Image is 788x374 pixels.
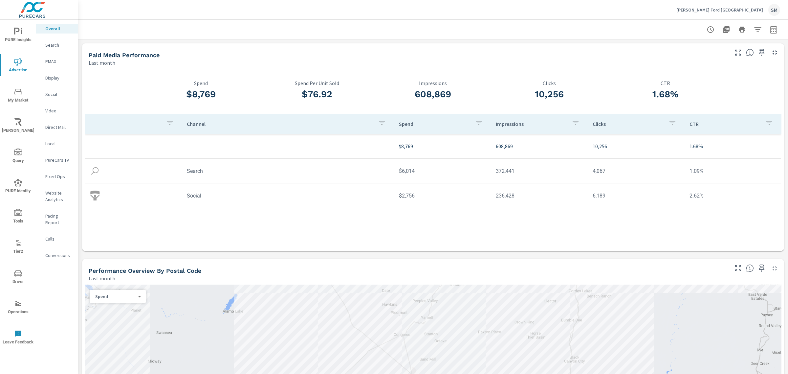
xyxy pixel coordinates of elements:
[36,250,78,260] div: Conversions
[770,47,780,58] button: Minimize Widget
[182,187,394,204] td: Social
[45,42,73,48] p: Search
[733,263,743,273] button: Make Fullscreen
[89,52,160,58] h5: Paid Media Performance
[36,122,78,132] div: Direct Mail
[36,73,78,83] div: Display
[45,190,73,203] p: Website Analytics
[375,89,491,100] h3: 608,869
[735,23,749,36] button: Print Report
[394,163,491,179] td: $6,014
[607,89,723,100] h3: 1.68%
[746,49,754,57] span: Understand performance metrics over the selected time range.
[2,28,34,44] span: PURE Insights
[2,149,34,165] span: Query
[767,23,780,36] button: Select Date Range
[36,24,78,34] div: Overall
[95,293,135,299] p: Spend
[90,191,100,200] img: icon-social.svg
[187,121,373,127] p: Channel
[491,89,607,100] h3: 10,256
[770,263,780,273] button: Minimize Widget
[491,163,587,179] td: 372,441
[746,264,754,272] span: Understand performance data by postal code. Individual postal codes can be selected and expanded ...
[756,263,767,273] span: Save this to your personalized report
[2,118,34,134] span: [PERSON_NAME]
[259,89,375,100] h3: $76.92
[36,211,78,227] div: Pacing Report
[0,20,36,352] div: nav menu
[689,142,776,150] p: 1.68%
[496,121,566,127] p: Impressions
[587,187,684,204] td: 6,189
[89,267,201,274] h5: Performance Overview By Postal Code
[90,293,141,300] div: Spend
[399,121,470,127] p: Spend
[2,269,34,286] span: Driver
[36,139,78,149] div: Local
[36,106,78,116] div: Video
[45,236,73,242] p: Calls
[2,58,34,74] span: Advertise
[36,188,78,204] div: Website Analytics
[45,157,73,163] p: PureCars TV
[45,213,73,226] p: Pacing Report
[593,121,663,127] p: Clicks
[45,107,73,114] p: Video
[259,80,375,86] p: Spend Per Unit Sold
[143,80,259,86] p: Spend
[36,89,78,99] div: Social
[45,58,73,65] p: PMAX
[45,173,73,180] p: Fixed Ops
[90,166,100,176] img: icon-search.svg
[394,187,491,204] td: $2,756
[45,75,73,81] p: Display
[593,142,679,150] p: 10,256
[143,89,259,100] h3: $8,769
[676,7,763,13] p: [PERSON_NAME] Ford [GEOGRAPHIC_DATA]
[751,23,764,36] button: Apply Filters
[36,172,78,181] div: Fixed Ops
[607,80,723,86] p: CTR
[491,187,587,204] td: 236,428
[2,239,34,255] span: Tier2
[45,140,73,147] p: Local
[587,163,684,179] td: 4,067
[684,163,781,179] td: 1.09%
[733,47,743,58] button: Make Fullscreen
[89,59,115,67] p: Last month
[2,300,34,316] span: Operations
[45,25,73,32] p: Overall
[45,124,73,130] p: Direct Mail
[36,40,78,50] div: Search
[45,252,73,259] p: Conversions
[36,57,78,66] div: PMAX
[375,80,491,86] p: Impressions
[89,274,115,282] p: Last month
[689,121,760,127] p: CTR
[45,91,73,98] p: Social
[2,209,34,225] span: Tools
[684,187,781,204] td: 2.62%
[2,88,34,104] span: My Market
[496,142,582,150] p: 608,869
[399,142,485,150] p: $8,769
[36,155,78,165] div: PureCars TV
[491,80,607,86] p: Clicks
[36,234,78,244] div: Calls
[2,330,34,346] span: Leave Feedback
[768,4,780,16] div: SM
[2,179,34,195] span: PURE Identity
[182,163,394,179] td: Search
[720,23,733,36] button: "Export Report to PDF"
